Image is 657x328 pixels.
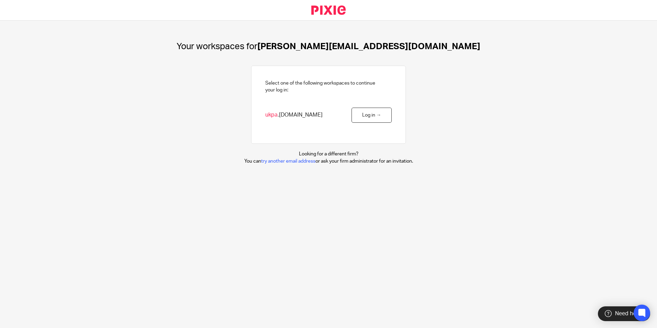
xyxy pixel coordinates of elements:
div: Need help? [598,306,650,321]
a: try another email address [261,159,315,164]
h2: Select one of the following workspaces to continue your log in: [265,80,375,94]
span: ukpa [265,112,278,118]
p: Looking for a different firm? You can or ask your firm administrator for an invitation. [244,151,413,165]
h1: [PERSON_NAME][EMAIL_ADDRESS][DOMAIN_NAME] [177,41,480,52]
span: Your workspaces for [177,42,257,51]
span: .[DOMAIN_NAME] [265,111,323,119]
a: Log in → [352,108,392,123]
